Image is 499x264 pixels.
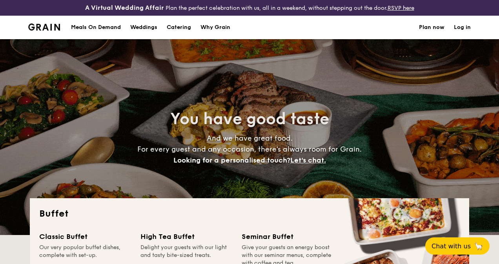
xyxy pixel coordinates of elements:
a: Meals On Demand [66,16,126,39]
span: Chat with us [432,242,471,250]
h4: A Virtual Wedding Affair [85,3,164,13]
div: High Tea Buffet [140,231,232,242]
a: Why Grain [196,16,235,39]
span: Let's chat. [290,156,326,165]
div: Classic Buffet [39,231,131,242]
h1: Catering [167,16,191,39]
a: Catering [162,16,196,39]
span: 🦙 [474,242,483,251]
button: Chat with us🦙 [425,237,490,255]
h2: Buffet [39,208,460,220]
a: Logotype [28,24,60,31]
div: Weddings [130,16,157,39]
div: Plan the perfect celebration with us, all in a weekend, without stepping out the door. [83,3,416,13]
a: Log in [454,16,471,39]
div: Meals On Demand [71,16,121,39]
div: Delight your guests with our light and tasty bite-sized treats. [140,244,232,259]
img: Grain [28,24,60,31]
div: Our very popular buffet dishes, complete with set-up. [39,244,131,259]
div: Why Grain [200,16,230,39]
a: Plan now [419,16,444,39]
a: RSVP here [388,5,414,11]
div: Seminar Buffet [242,231,333,242]
a: Weddings [126,16,162,39]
